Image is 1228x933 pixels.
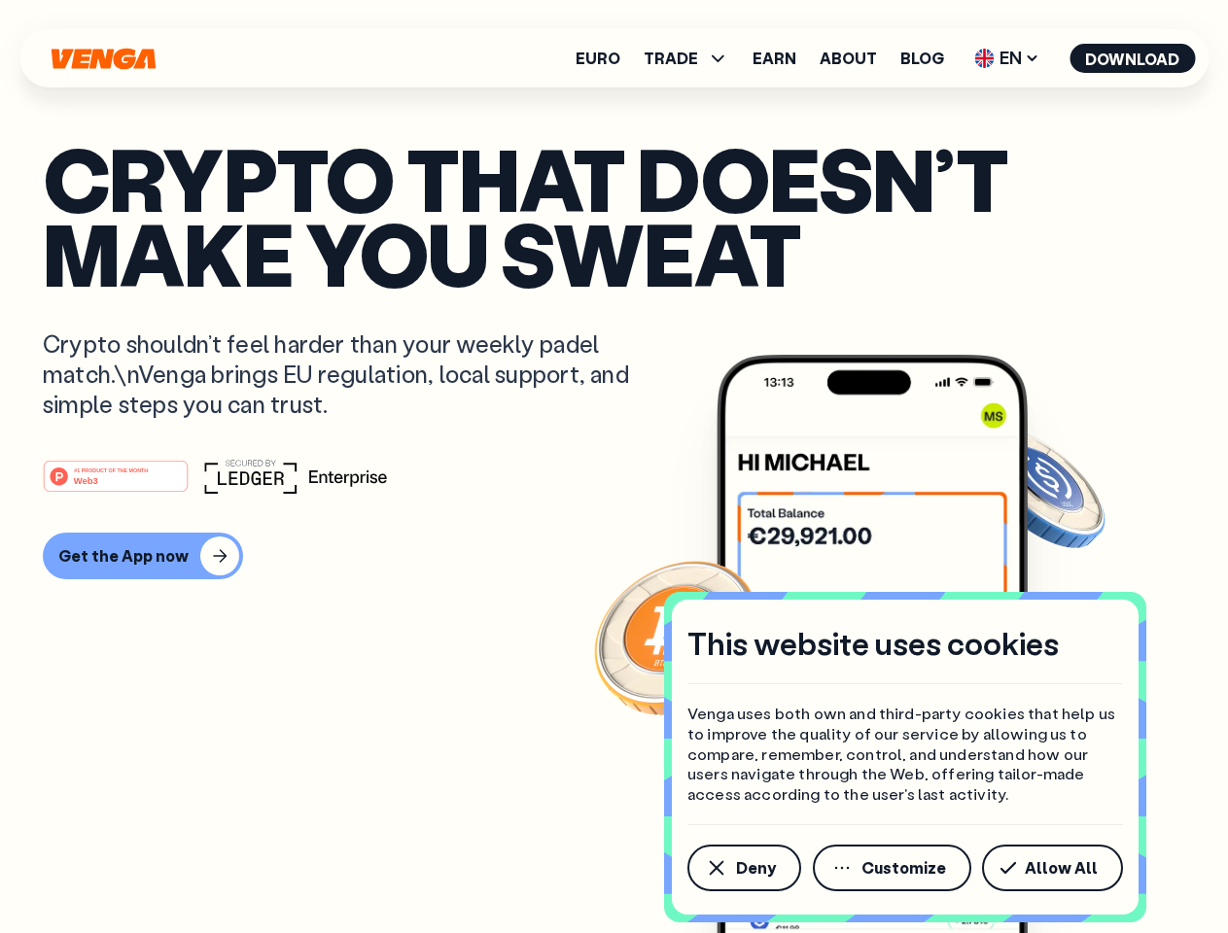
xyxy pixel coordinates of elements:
button: Customize [813,845,971,891]
span: TRADE [644,47,729,70]
img: Bitcoin [590,549,765,724]
a: Earn [753,51,796,66]
a: Get the App now [43,533,1185,579]
span: EN [967,43,1046,74]
p: Crypto that doesn’t make you sweat [43,141,1185,290]
button: Get the App now [43,533,243,579]
button: Deny [687,845,801,891]
a: About [820,51,877,66]
span: TRADE [644,51,698,66]
a: Blog [900,51,944,66]
tspan: #1 PRODUCT OF THE MONTH [74,466,148,472]
a: #1 PRODUCT OF THE MONTHWeb3 [43,471,189,497]
a: Euro [576,51,620,66]
h4: This website uses cookies [687,623,1059,664]
span: Customize [861,860,946,876]
tspan: Web3 [74,474,98,485]
button: Download [1070,44,1195,73]
img: flag-uk [974,49,994,68]
p: Venga uses both own and third-party cookies that help us to improve the quality of our service by... [687,704,1123,805]
span: Deny [736,860,776,876]
img: USDC coin [969,418,1109,558]
span: Allow All [1025,860,1098,876]
button: Allow All [982,845,1123,891]
svg: Home [49,48,158,70]
div: Get the App now [58,546,189,566]
p: Crypto shouldn’t feel harder than your weekly padel match.\nVenga brings EU regulation, local sup... [43,328,657,420]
